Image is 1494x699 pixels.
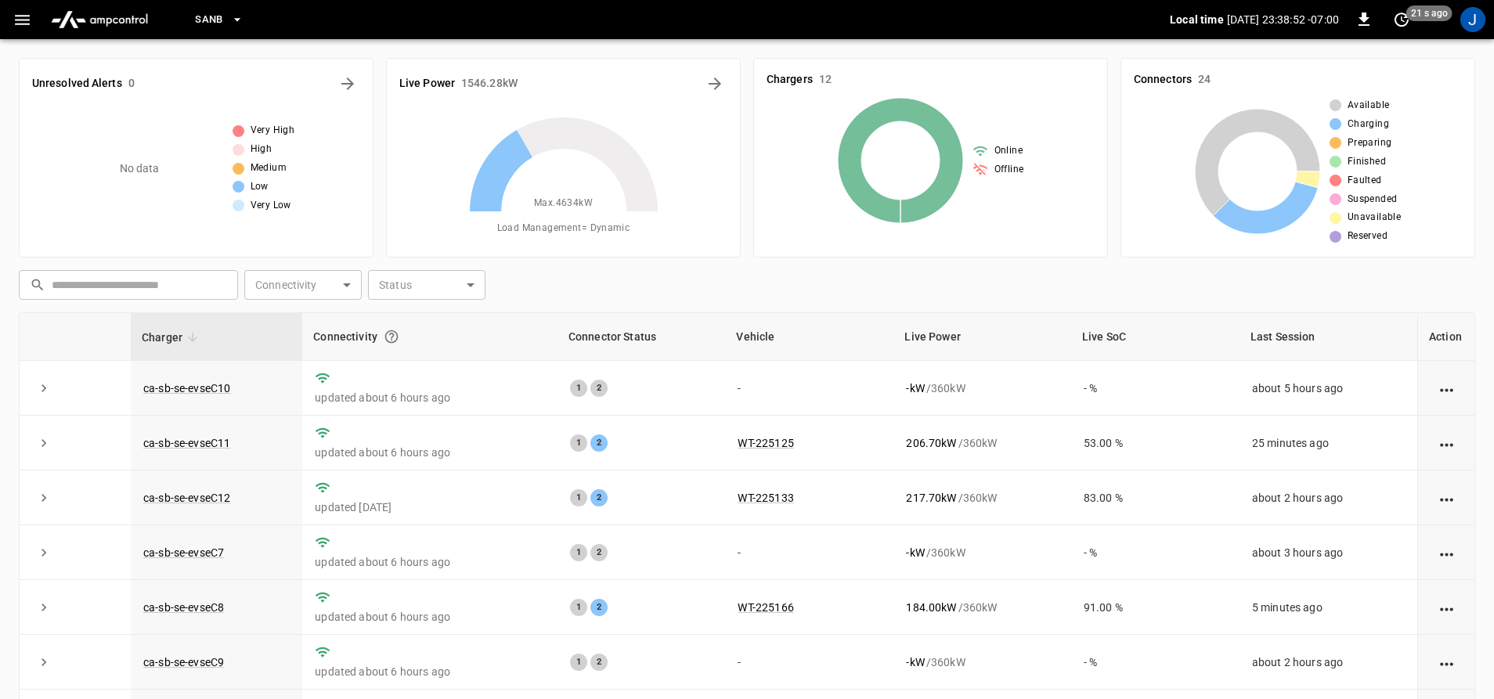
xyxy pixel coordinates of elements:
[189,5,250,35] button: SanB
[315,445,545,460] p: updated about 6 hours ago
[143,382,230,395] a: ca-sb-se-evseC10
[1170,12,1224,27] p: Local time
[120,160,160,177] p: No data
[738,437,793,449] a: WT-225125
[143,546,224,559] a: ca-sb-se-evseC7
[590,489,608,506] div: 2
[1240,361,1417,416] td: about 5 hours ago
[906,435,1059,451] div: / 360 kW
[315,499,545,515] p: updated [DATE]
[738,492,793,504] a: WT-225133
[377,322,406,351] button: Connection between the charger and our software.
[335,71,360,96] button: All Alerts
[1071,470,1240,525] td: 83.00 %
[1071,361,1240,416] td: - %
[1437,654,1456,670] div: action cell options
[906,380,1059,396] div: / 360 kW
[143,492,230,504] a: ca-sb-se-evseC12
[906,490,956,506] p: 217.70 kW
[143,656,224,668] a: ca-sb-se-evseC9
[251,160,287,176] span: Medium
[558,313,726,361] th: Connector Status
[195,11,223,29] span: SanB
[461,75,518,92] h6: 1546.28 kW
[819,71,832,88] h6: 12
[906,600,1059,615] div: / 360 kW
[315,609,545,625] p: updated about 6 hours ago
[1071,313,1240,361] th: Live SoC
[1071,635,1240,690] td: - %
[570,654,587,671] div: 1
[32,486,56,510] button: expand row
[32,431,56,455] button: expand row
[994,162,1024,178] span: Offline
[32,541,56,564] button: expand row
[1437,490,1456,506] div: action cell options
[1240,313,1417,361] th: Last Session
[570,489,587,506] div: 1
[1071,416,1240,470] td: 53.00 %
[590,599,608,616] div: 2
[1406,5,1452,21] span: 21 s ago
[1240,580,1417,635] td: 5 minutes ago
[32,596,56,619] button: expand row
[534,196,593,211] span: Max. 4634 kW
[767,71,813,88] h6: Chargers
[1240,525,1417,580] td: about 3 hours ago
[570,599,587,616] div: 1
[570,544,587,561] div: 1
[1240,635,1417,690] td: about 2 hours ago
[1348,98,1390,113] span: Available
[1198,71,1211,88] h6: 24
[1348,192,1398,207] span: Suspended
[906,380,924,396] p: - kW
[906,490,1059,506] div: / 360 kW
[725,313,893,361] th: Vehicle
[315,390,545,405] p: updated about 6 hours ago
[1348,117,1389,132] span: Charging
[893,313,1071,361] th: Live Power
[590,544,608,561] div: 2
[45,5,154,34] img: ampcontrol.io logo
[251,198,291,214] span: Very Low
[251,123,295,139] span: Very High
[32,650,56,674] button: expand row
[1348,210,1401,225] span: Unavailable
[1437,545,1456,560] div: action cell options
[313,322,547,351] div: Connectivity
[251,179,269,195] span: Low
[725,525,893,580] td: -
[906,545,1059,560] div: / 360 kW
[1071,525,1240,580] td: - %
[32,75,122,92] h6: Unresolved Alerts
[32,377,56,400] button: expand row
[251,142,272,157] span: High
[128,75,135,92] h6: 0
[1437,435,1456,451] div: action cell options
[1348,229,1388,244] span: Reserved
[315,554,545,570] p: updated about 6 hours ago
[1348,154,1386,170] span: Finished
[1227,12,1339,27] p: [DATE] 23:38:52 -07:00
[590,434,608,452] div: 2
[906,600,956,615] p: 184.00 kW
[1134,71,1192,88] h6: Connectors
[497,221,630,236] span: Load Management = Dynamic
[570,434,587,452] div: 1
[590,654,608,671] div: 2
[143,437,230,449] a: ca-sb-se-evseC11
[1437,380,1456,396] div: action cell options
[590,380,608,397] div: 2
[906,545,924,560] p: - kW
[1389,7,1414,32] button: set refresh interval
[399,75,455,92] h6: Live Power
[570,380,587,397] div: 1
[1437,600,1456,615] div: action cell options
[1240,470,1417,525] td: about 2 hours ago
[1460,7,1485,32] div: profile-icon
[906,654,924,670] p: - kW
[906,654,1059,670] div: / 360 kW
[725,635,893,690] td: -
[1348,173,1382,189] span: Faulted
[725,361,893,416] td: -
